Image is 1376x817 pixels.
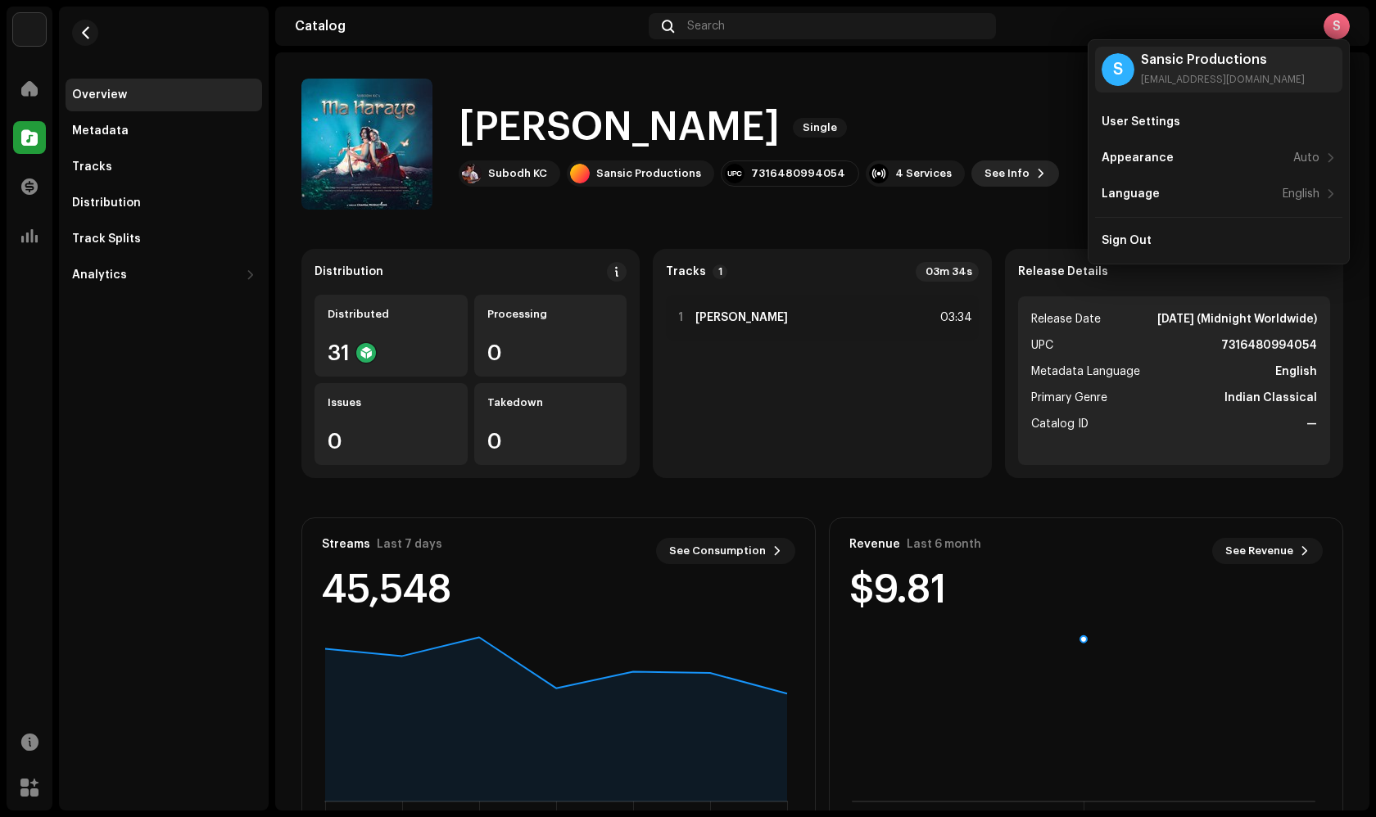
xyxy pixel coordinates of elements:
strong: Release Details [1018,265,1108,278]
div: Streams [322,538,370,551]
div: 4 Services [895,167,952,180]
p-badge: 1 [713,264,727,279]
span: Catalog ID [1031,414,1089,434]
re-m-nav-item: Tracks [66,151,262,183]
div: Metadata [72,124,129,138]
div: Processing [487,308,614,321]
div: User Settings [1102,115,1180,129]
div: Distributed [328,308,455,321]
re-m-nav-item: Appearance [1095,142,1342,174]
div: English [1283,187,1319,201]
div: Subodh KC [488,167,547,180]
button: See Consumption [656,538,795,564]
div: S [1102,53,1134,86]
strong: 7316480994054 [1221,336,1317,355]
re-m-nav-item: Sign Out [1095,224,1342,257]
div: Tracks [72,160,112,174]
strong: — [1306,414,1317,434]
button: See Info [971,160,1059,187]
div: Track Splits [72,232,141,246]
span: Primary Genre [1031,388,1107,408]
div: Language [1102,187,1160,201]
button: See Revenue [1212,538,1323,564]
div: Analytics [72,269,127,282]
re-m-nav-item: Distribution [66,187,262,219]
re-m-nav-item: User Settings [1095,106,1342,138]
div: Sansic Productions [1141,53,1305,66]
h1: [PERSON_NAME] [459,102,780,154]
re-m-nav-item: Language [1095,178,1342,210]
span: Metadata Language [1031,362,1140,381]
strong: [DATE] (Midnight Worldwide) [1157,309,1317,329]
div: Sign Out [1102,234,1152,247]
img: f17a0670-5583-4030-b9d3-86b74c098801 [462,164,482,183]
div: Catalog [295,20,642,33]
span: Search [687,20,725,33]
span: See Revenue [1225,535,1293,567]
div: [EMAIL_ADDRESS][DOMAIN_NAME] [1141,73,1305,86]
strong: English [1275,362,1317,381]
strong: [PERSON_NAME] [695,311,788,324]
div: Overview [72,88,127,102]
span: UPC [1031,336,1053,355]
re-m-nav-item: Metadata [66,115,262,147]
div: S [1324,13,1350,39]
span: See Consumption [669,535,766,567]
div: 7316480994054 [751,167,845,180]
re-m-nav-dropdown: Analytics [66,259,262,291]
div: Last 7 days [377,538,442,551]
re-m-nav-item: Overview [66,79,262,111]
div: 03m 34s [916,262,979,282]
div: 03:34 [936,308,972,327]
strong: Indian Classical [1224,388,1317,408]
div: Last 6 month [907,538,981,551]
div: Revenue [849,538,900,551]
div: Distribution [315,265,383,278]
div: Takedown [487,396,614,409]
re-m-nav-item: Track Splits [66,223,262,255]
span: See Info [984,157,1030,190]
div: Auto [1293,151,1319,165]
span: Release Date [1031,309,1101,329]
div: Sansic Productions [596,167,701,180]
div: Issues [328,396,455,409]
span: Single [793,118,847,138]
strong: Tracks [666,265,706,278]
div: Appearance [1102,151,1174,165]
img: bc4c4277-71b2-49c5-abdf-ca4e9d31f9c1 [13,13,46,46]
div: Distribution [72,196,141,210]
